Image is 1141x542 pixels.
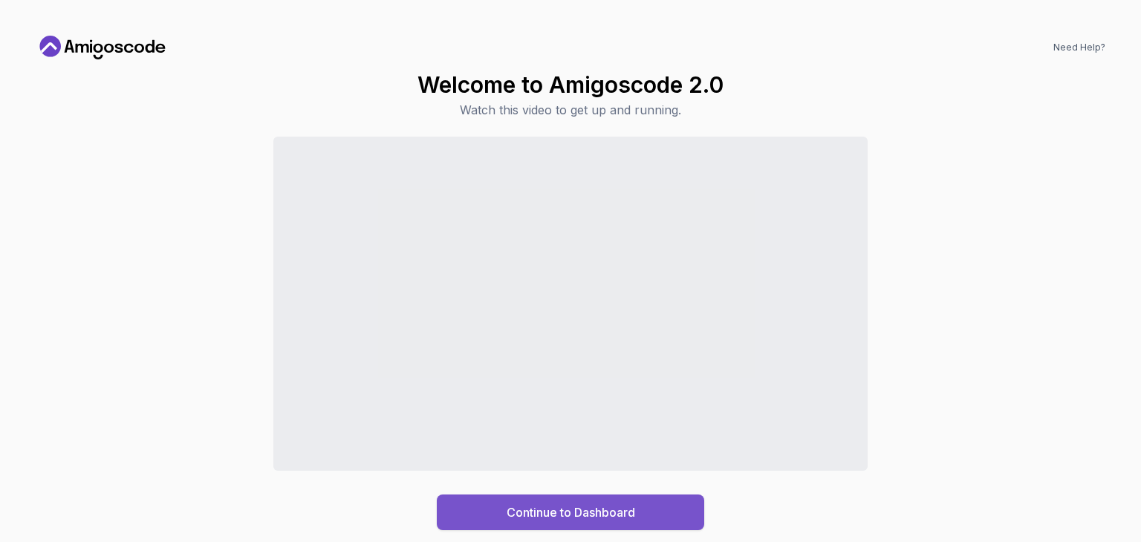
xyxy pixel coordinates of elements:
[437,494,704,530] button: Continue to Dashboard
[273,137,868,471] iframe: Sales Video
[1053,42,1105,53] a: Need Help?
[507,503,635,521] div: Continue to Dashboard
[36,36,169,59] a: Home link
[417,71,724,98] h1: Welcome to Amigoscode 2.0
[417,101,724,119] p: Watch this video to get up and running.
